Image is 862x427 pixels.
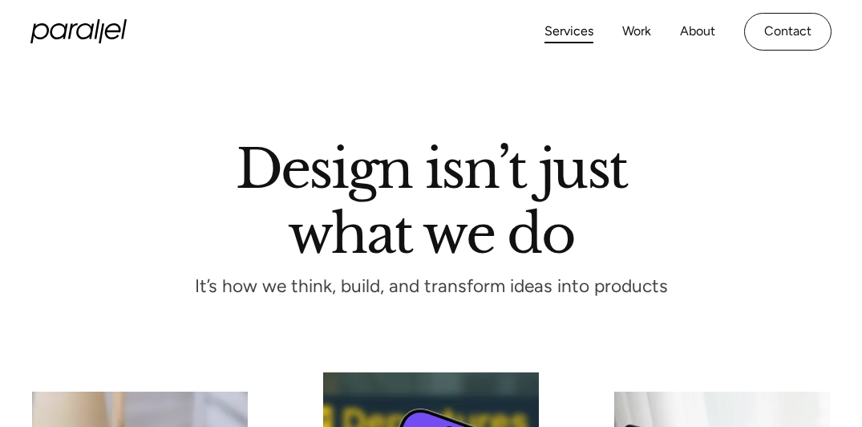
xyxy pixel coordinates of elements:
[744,13,832,51] a: Contact
[544,20,593,43] a: Services
[236,144,626,254] h1: Design isn’t just what we do
[680,20,715,43] a: About
[622,20,651,43] a: Work
[156,279,706,291] p: It’s how we think, build, and transform ideas into products
[30,19,127,43] a: home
